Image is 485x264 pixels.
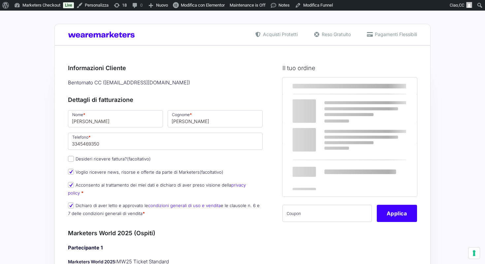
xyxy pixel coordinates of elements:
input: Voglio ricevere news, risorse e offerte da parte di Marketers(facoltativo) [68,169,74,175]
span: (facoltativo) [200,169,223,175]
input: Desideri ricevere fattura?(facoltativo) [68,156,74,162]
input: Dichiaro di aver letto e approvato lecondizioni generali di uso e venditae le clausole n. 6 e 7 d... [68,202,74,208]
input: Telefono * [68,133,263,150]
th: Subtotale [282,122,360,143]
input: Acconsento al trattamento dei miei dati e dichiaro di aver preso visione dellaprivacy policy [68,182,74,188]
label: Voglio ricevere news, risorse e offerte da parte di Marketers [68,169,223,175]
h3: Dettagli di fatturazione [68,95,263,104]
th: Subtotale [360,77,417,95]
iframe: Customerly Messenger Launcher [5,238,25,258]
input: Nome * [68,110,163,127]
a: Live [63,2,74,8]
span: Modifica con Elementor [181,3,225,8]
span: CC [459,3,464,8]
th: Totale [282,143,360,196]
button: Applica [377,205,417,222]
span: (facoltativo) [127,156,151,161]
th: Prodotto [282,77,360,95]
label: Desideri ricevere fattura? [68,156,151,161]
h3: Il tuo ordine [282,64,417,72]
label: Dichiaro di aver letto e approvato le e le clausole n. 6 e 7 delle condizioni generali di vendita [68,203,260,216]
td: Marketers World 2025 (Ospiti) - MW25 Ticket Standard [282,95,360,122]
a: privacy policy [68,182,246,195]
h3: Marketers World 2025 (Ospiti) [68,229,263,238]
span: Reso Gratuito [320,31,351,38]
div: Bentornato CC ( [EMAIL_ADDRESS][DOMAIN_NAME] ) [66,77,265,88]
button: Le tue preferenze relative al consenso per le tecnologie di tracciamento [469,247,480,259]
span: Pagamenti Flessibili [373,31,417,38]
label: Acconsento al trattamento dei miei dati e dichiaro di aver preso visione della [68,182,246,195]
h3: Informazioni Cliente [68,64,263,72]
h4: Partecipante 1 [68,244,263,252]
span: Acquisti Protetti [261,31,298,38]
input: Coupon [282,205,372,222]
a: condizioni generali di uso e vendita [148,203,221,208]
input: Cognome * [168,110,263,127]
